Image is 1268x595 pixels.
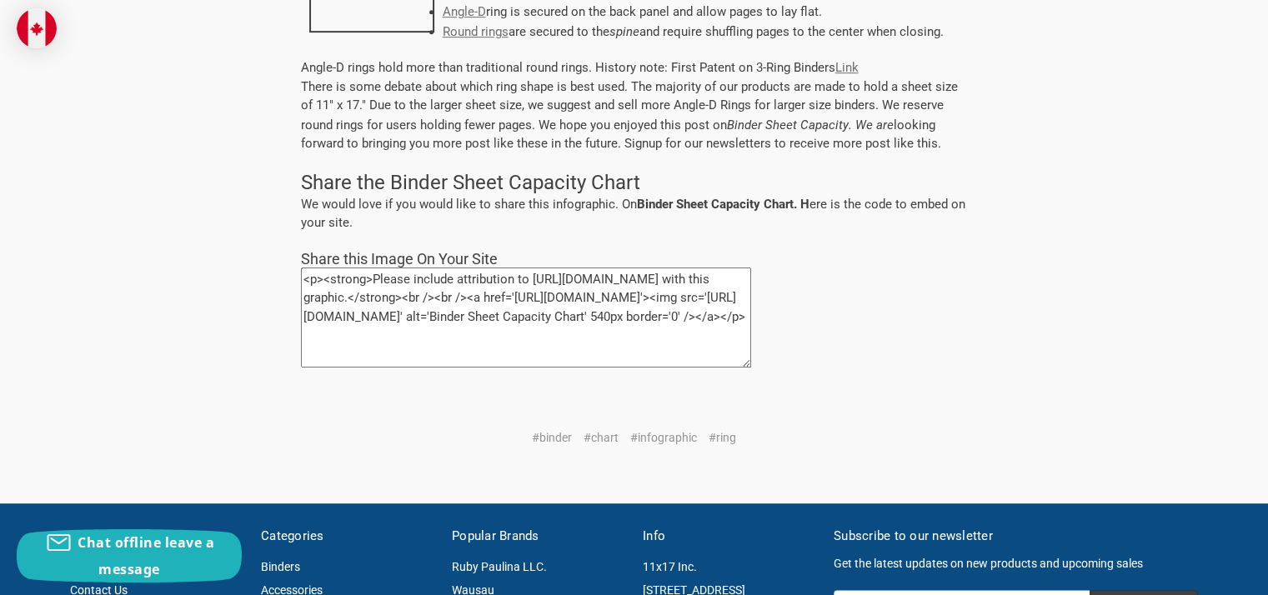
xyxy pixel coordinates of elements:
[314,22,968,42] li: are secured to the and require shuffling pages to the center when closing.
[727,116,894,132] em: Binder Sheet Capacity. We are
[301,250,968,267] h3: Share this Image On Your Site
[443,24,509,39] a: Round rings
[314,2,968,22] li: ring is secured on the back panel and allow pages to lay flat.
[443,4,486,19] a: Angle-D
[834,527,1198,546] h5: Subscribe to our newsletter
[578,425,624,451] a: #chart
[301,58,968,153] p: Angle-D rings hold more than traditional round rings. History note: First Patent on 3-Ring Binder...
[17,8,57,48] img: duty and tax information for Canada
[624,425,703,451] a: #infographic
[643,527,816,546] h5: Info
[301,267,751,367] textarea: <p><strong>Please include attribution to [URL][DOMAIN_NAME] with this graphic.</strong><br /><br ...
[452,527,625,546] h5: Popular Brands
[301,171,968,194] h2: Share the Binder Sheet Capacity Chart
[261,527,434,546] h5: Categories
[261,560,300,573] a: Binders
[526,425,578,451] a: #binder
[609,22,639,39] em: spine
[301,194,968,232] p: We would love if you would like to share this infographic. On ere is the code to embed on your site.
[17,529,242,582] button: Chat offline leave a message
[452,560,547,573] a: Ruby Paulina LLC.
[834,555,1198,572] p: Get the latest updates on new products and upcoming sales
[78,533,214,578] span: Chat offline leave a message
[835,60,859,75] a: Link
[637,195,809,212] strong: Binder Sheet Capacity Chart. H
[703,425,742,451] a: #ring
